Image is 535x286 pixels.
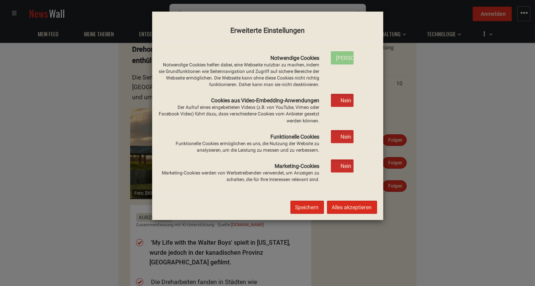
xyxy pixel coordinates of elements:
[331,130,353,143] label: Nein
[153,159,325,183] label: Marketing-Cookies
[158,170,320,183] div: Marketing-Cookies werden von Werbetreibenden verwendet, um Anzeigen zu schalten, die für Ihre Int...
[158,25,377,36] h4: Erweiterte Einstellungen
[290,201,324,214] button: Speichern
[331,160,353,172] label: Nein
[327,201,377,214] button: Alles akzeptieren
[331,94,353,107] label: Nein
[153,51,325,88] label: Notwendige Cookies
[153,130,325,154] label: Funktionelle Cookies
[158,140,320,154] div: Funktionelle Cookies ermöglichen es uns, die Nutzung der Website zu analysieren, um die Leistung ...
[153,94,325,124] label: Cookies aus Video-Embedding-Anwendungen
[158,62,320,88] div: Notwendige Cookies helfen dabei, eine Webseite nutzbar zu machen, indem sie Grundfunktionen wie S...
[158,104,320,124] div: Der Aufruf eines eingebetteten Videos (z.B. von YouTube, Vimeo oder Facebook Video) führt dazu, d...
[331,52,353,64] label: [PERSON_NAME]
